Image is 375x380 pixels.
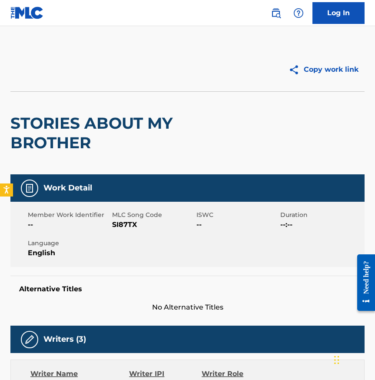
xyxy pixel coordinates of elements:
[271,8,281,18] img: search
[293,8,304,18] img: help
[112,220,194,230] span: SI87TX
[24,183,35,193] img: Work Detail
[43,334,86,344] h5: Writers (3)
[312,2,365,24] a: Log In
[129,369,202,379] div: Writer IPI
[280,220,362,230] span: --:--
[282,59,365,80] button: Copy work link
[332,338,375,380] iframe: Chat Widget
[28,239,110,248] span: Language
[334,347,339,373] div: Drag
[267,4,285,22] a: Public Search
[112,210,194,220] span: MLC Song Code
[290,4,307,22] div: Help
[28,220,110,230] span: --
[10,302,365,313] span: No Alternative Titles
[196,210,279,220] span: ISWC
[19,285,356,293] h5: Alternative Titles
[289,64,304,75] img: Copy work link
[28,248,110,258] span: English
[10,113,223,153] h2: STORIES ABOUT MY BROTHER
[196,220,279,230] span: --
[202,369,268,379] div: Writer Role
[43,183,92,193] h5: Work Detail
[280,210,362,220] span: Duration
[30,369,129,379] div: Writer Name
[10,7,44,19] img: MLC Logo
[351,248,375,318] iframe: Resource Center
[28,210,110,220] span: Member Work Identifier
[24,334,35,345] img: Writers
